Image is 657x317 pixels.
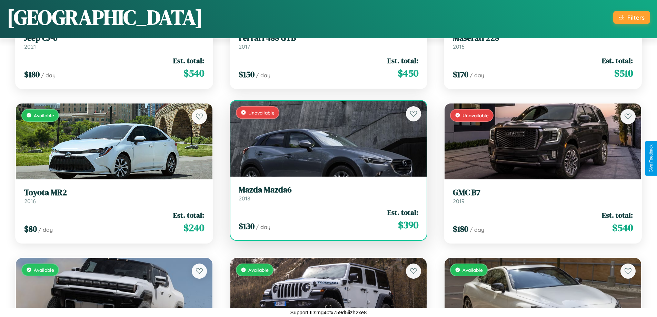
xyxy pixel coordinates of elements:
h3: Maserati 228 [453,33,633,43]
a: Toyota MR22016 [24,188,204,205]
a: Maserati 2282016 [453,33,633,50]
div: Give Feedback [649,145,654,172]
a: GMC B72019 [453,188,633,205]
span: Available [462,267,483,273]
h3: Toyota MR2 [24,188,204,198]
span: Est. total: [387,207,418,217]
span: 2021 [24,43,36,50]
span: / day [38,226,53,233]
span: $ 80 [24,223,37,235]
span: Est. total: [602,210,633,220]
span: Available [248,267,269,273]
span: 2018 [239,195,250,202]
span: $ 150 [239,69,255,80]
a: Jeep CJ-62021 [24,33,204,50]
span: 2017 [239,43,250,50]
span: Unavailable [248,110,275,116]
span: / day [256,72,270,79]
span: / day [256,224,270,230]
h3: GMC B7 [453,188,633,198]
button: Filters [613,11,650,24]
h3: Mazda Mazda6 [239,185,419,195]
span: / day [470,226,484,233]
span: $ 130 [239,220,255,232]
span: 2019 [453,198,465,205]
span: Available [34,267,54,273]
span: $ 540 [612,221,633,235]
span: $ 180 [453,223,468,235]
span: / day [470,72,484,79]
h3: Ferrari 488 GTB [239,33,419,43]
span: 2016 [453,43,465,50]
span: $ 540 [183,66,204,80]
span: $ 450 [398,66,418,80]
span: Est. total: [173,210,204,220]
span: $ 240 [183,221,204,235]
span: $ 510 [614,66,633,80]
span: Est. total: [387,56,418,66]
span: 2016 [24,198,36,205]
div: Filters [627,14,645,21]
span: Unavailable [462,112,489,118]
span: $ 390 [398,218,418,232]
span: Available [34,112,54,118]
span: Est. total: [602,56,633,66]
a: Ferrari 488 GTB2017 [239,33,419,50]
h3: Jeep CJ-6 [24,33,204,43]
span: $ 170 [453,69,468,80]
span: $ 180 [24,69,40,80]
h1: [GEOGRAPHIC_DATA] [7,3,203,31]
a: Mazda Mazda62018 [239,185,419,202]
span: Est. total: [173,56,204,66]
span: / day [41,72,56,79]
p: Support ID: mg40tx759d5iizh2xe8 [290,308,367,317]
